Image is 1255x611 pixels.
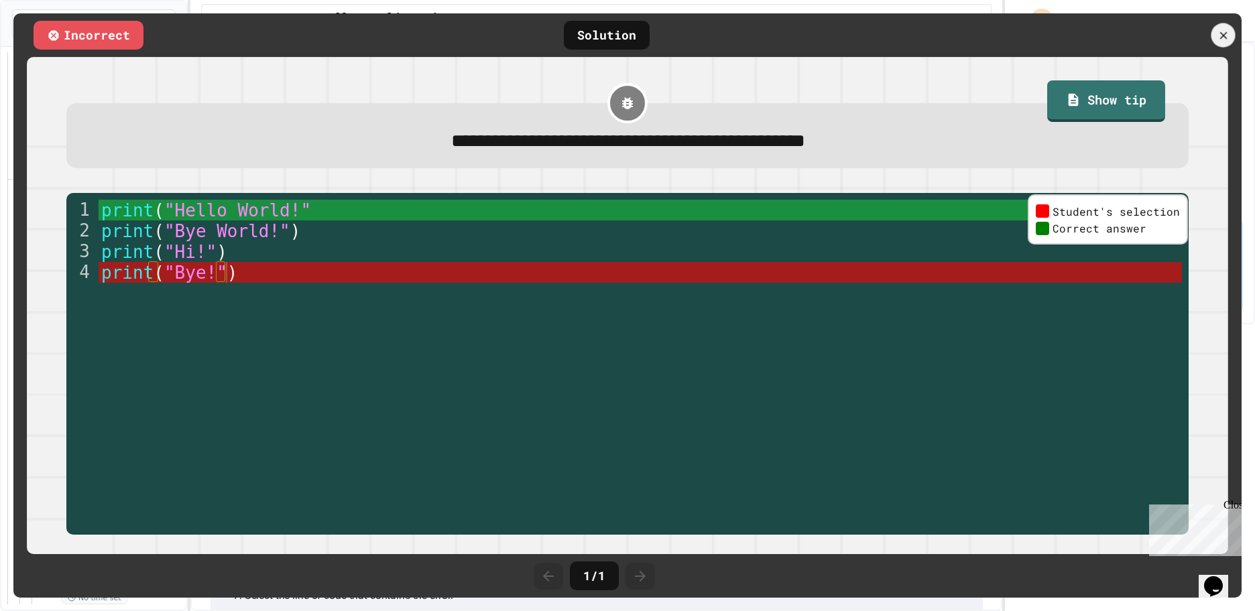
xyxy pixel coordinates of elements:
[5,5,93,85] div: Chat with us now!Close
[66,220,99,241] div: 2
[570,561,619,590] div: 1 / 1
[34,21,143,50] div: Incorrect
[1053,204,1180,218] span: Student's selection
[1047,80,1165,122] a: Show tip
[1199,557,1242,598] iframe: chat widget
[1144,499,1242,556] iframe: chat widget
[66,200,99,220] div: 1
[564,21,650,50] div: Solution
[66,241,99,262] div: 3
[66,262,99,283] div: 4
[1053,221,1146,235] span: Correct answer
